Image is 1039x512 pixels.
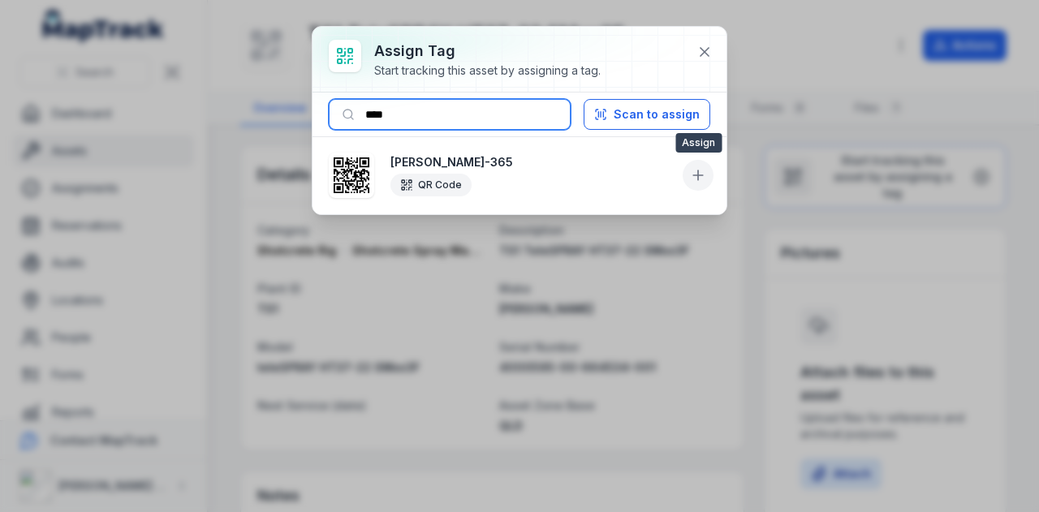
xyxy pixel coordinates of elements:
h3: Assign tag [374,40,601,62]
div: Start tracking this asset by assigning a tag. [374,62,601,79]
span: Assign [675,133,722,153]
strong: [PERSON_NAME]-365 [390,154,676,170]
button: Scan to assign [584,99,710,130]
div: QR Code [390,174,472,196]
